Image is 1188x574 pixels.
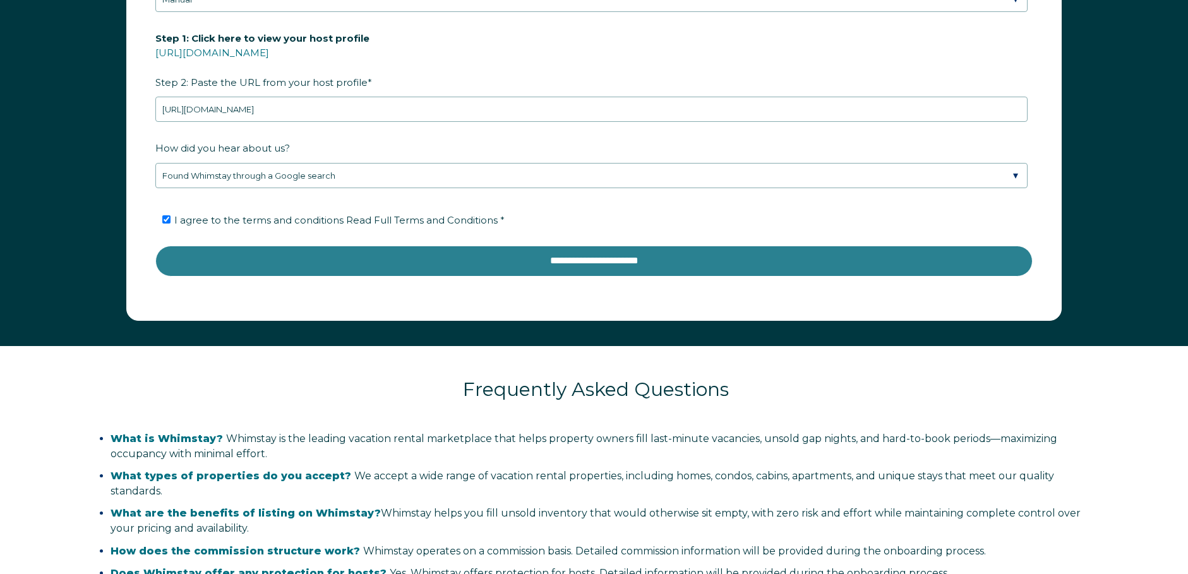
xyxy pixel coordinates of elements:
a: Read Full Terms and Conditions [344,214,500,226]
span: Step 1: Click here to view your host profile [155,28,369,48]
span: I agree to the terms and conditions [174,214,505,226]
span: How does the commission structure work? [111,545,360,557]
span: Frequently Asked Questions [463,378,729,401]
span: What types of properties do you accept? [111,470,351,482]
span: Whimstay helps you fill unsold inventory that would otherwise sit empty, with zero risk and effor... [111,507,1081,534]
a: [URL][DOMAIN_NAME] [155,47,269,59]
input: airbnb.com/users/show/12345 [155,97,1028,122]
input: I agree to the terms and conditions Read Full Terms and Conditions * [162,215,171,224]
span: How did you hear about us? [155,138,290,158]
strong: What are the benefits of listing on Whimstay? [111,507,381,519]
span: Read Full Terms and Conditions [346,214,498,226]
span: Whimstay is the leading vacation rental marketplace that helps property owners fill last-minute v... [111,433,1057,460]
span: Step 2: Paste the URL from your host profile [155,28,369,92]
span: We accept a wide range of vacation rental properties, including homes, condos, cabins, apartments... [111,470,1054,497]
span: Whimstay operates on a commission basis. Detailed commission information will be provided during ... [111,545,986,557]
span: What is Whimstay? [111,433,223,445]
